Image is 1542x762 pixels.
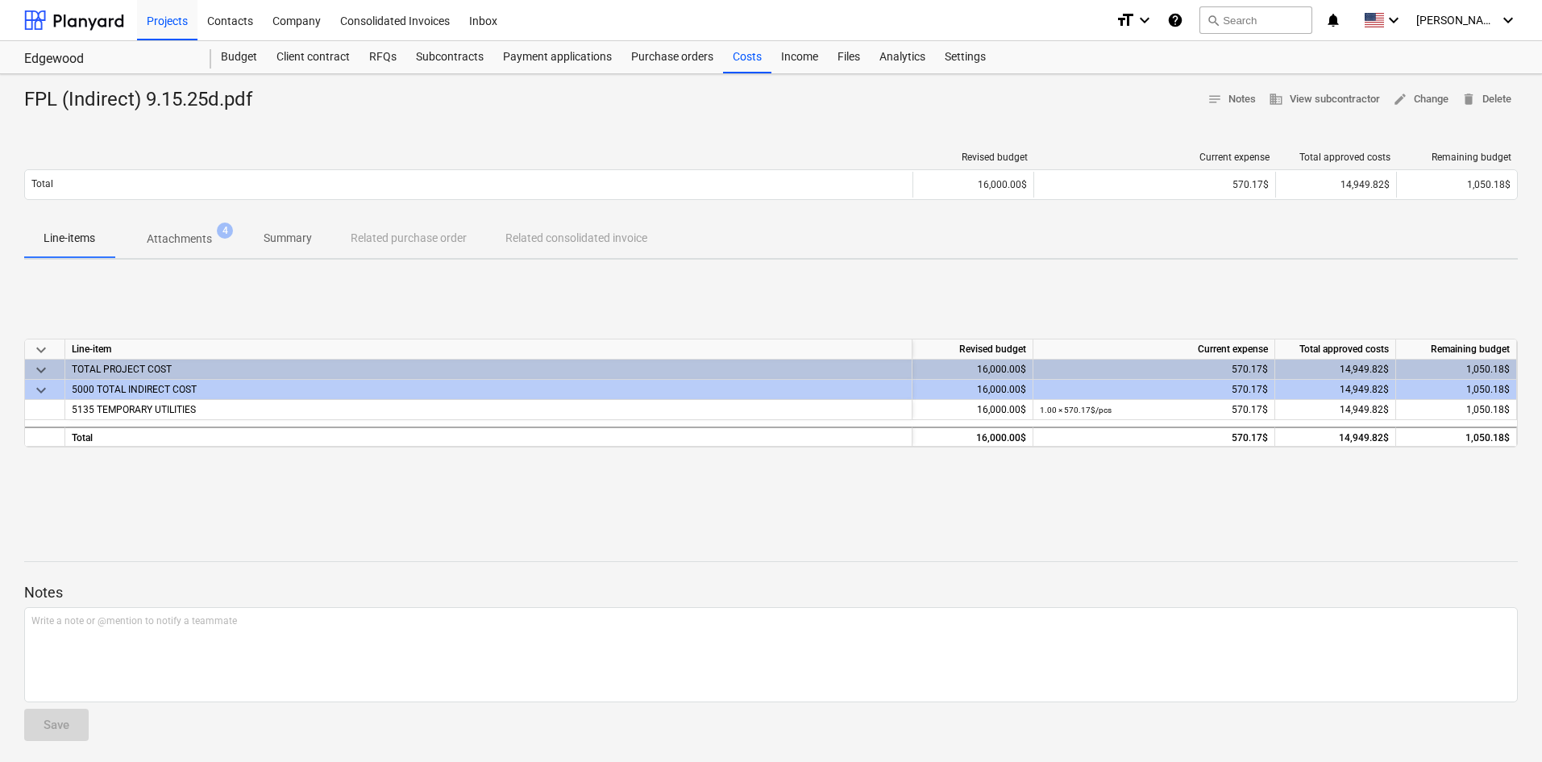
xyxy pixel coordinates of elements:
a: RFQs [360,41,406,73]
button: Change [1386,87,1455,112]
div: Current expense [1033,339,1275,360]
span: 5135 TEMPORARY UTILITIES [72,404,196,415]
a: Costs [723,41,771,73]
div: Total [65,427,912,447]
div: 14,949.82$ [1275,380,1396,400]
span: Notes [1207,90,1256,109]
span: search [1207,14,1220,27]
div: 570.17$ [1041,179,1269,190]
a: Files [828,41,870,73]
small: 1.00 × 570.17$ / pcs [1040,406,1112,414]
div: Revised budget [920,152,1028,163]
span: 1,050.18$ [1466,404,1510,415]
div: Line-item [65,339,912,360]
div: 14,949.82$ [1275,427,1396,447]
div: 16,000.00$ [912,427,1033,447]
a: Payment applications [493,41,621,73]
div: 16,000.00$ [912,380,1033,400]
span: keyboard_arrow_down [31,340,51,360]
a: Budget [211,41,267,73]
iframe: Chat Widget [1461,685,1542,762]
div: 14,949.82$ [1275,172,1396,198]
i: keyboard_arrow_down [1384,10,1403,30]
p: Attachments [147,231,212,248]
span: Change [1393,90,1448,109]
div: Current expense [1041,152,1270,163]
div: Revised budget [912,339,1033,360]
div: TOTAL PROJECT COST [72,360,905,379]
div: FPL (Indirect) 9.15.25d.pdf [24,87,265,113]
a: Settings [935,41,995,73]
button: Notes [1201,87,1262,112]
span: 14,949.82$ [1340,404,1389,415]
i: format_size [1116,10,1135,30]
span: 1,050.18$ [1467,179,1511,190]
a: Purchase orders [621,41,723,73]
span: [PERSON_NAME] [1416,14,1497,27]
div: 16,000.00$ [912,400,1033,420]
div: 1,050.18$ [1396,360,1517,380]
div: Remaining budget [1403,152,1511,163]
span: notes [1207,92,1222,106]
div: 570.17$ [1040,360,1268,380]
div: 570.17$ [1040,428,1268,448]
div: 1,050.18$ [1396,427,1517,447]
div: 5000 TOTAL INDIRECT COST [72,380,905,399]
span: keyboard_arrow_down [31,360,51,380]
div: 570.17$ [1040,380,1268,400]
a: Subcontracts [406,41,493,73]
a: Income [771,41,828,73]
div: 16,000.00$ [912,172,1033,198]
p: Notes [24,583,1518,602]
div: 16,000.00$ [912,360,1033,380]
span: View subcontractor [1269,90,1380,109]
a: Analytics [870,41,935,73]
span: Delete [1461,90,1511,109]
p: Line-items [44,230,95,247]
i: keyboard_arrow_down [1135,10,1154,30]
a: Client contract [267,41,360,73]
button: Search [1199,6,1312,34]
i: Knowledge base [1167,10,1183,30]
div: 14,949.82$ [1275,360,1396,380]
div: 570.17$ [1040,400,1268,420]
span: edit [1393,92,1407,106]
span: 4 [217,223,233,239]
i: notifications [1325,10,1341,30]
div: Total approved costs [1275,339,1396,360]
div: Edgewood [24,51,192,68]
span: delete [1461,92,1476,106]
p: Total [31,177,53,191]
div: Remaining budget [1396,339,1517,360]
button: Delete [1455,87,1518,112]
span: keyboard_arrow_down [31,381,51,400]
i: keyboard_arrow_down [1498,10,1518,30]
div: Total approved costs [1282,152,1390,163]
div: 1,050.18$ [1396,380,1517,400]
span: business [1269,92,1283,106]
p: Summary [264,230,312,247]
button: View subcontractor [1262,87,1386,112]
